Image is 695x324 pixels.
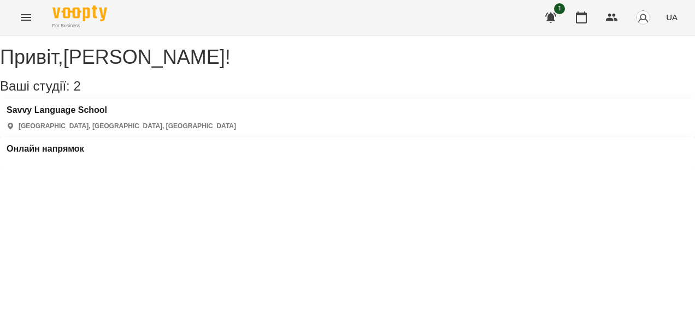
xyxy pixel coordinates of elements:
[73,79,80,93] span: 2
[13,4,39,31] button: Menu
[554,3,565,14] span: 1
[19,122,236,131] p: [GEOGRAPHIC_DATA], [GEOGRAPHIC_DATA], [GEOGRAPHIC_DATA]
[666,11,678,23] span: UA
[7,144,84,154] a: Онлайн напрямок
[662,7,682,27] button: UA
[7,105,236,115] a: Savvy Language School
[52,22,107,29] span: For Business
[52,5,107,21] img: Voopty Logo
[635,10,651,25] img: avatar_s.png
